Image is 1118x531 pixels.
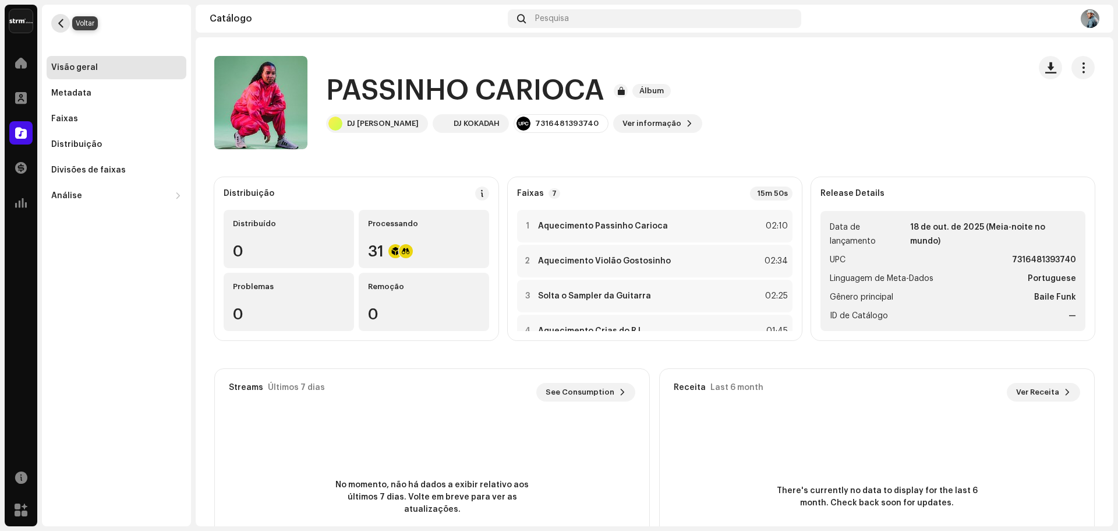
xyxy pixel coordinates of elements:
[830,272,933,286] span: Linguagem de Meta-Dados
[1012,253,1076,267] strong: 7316481393740
[233,282,345,291] div: Problemas
[1069,309,1076,323] strong: —
[51,114,78,124] div: Faixas
[546,381,614,404] span: See Consumption
[830,253,845,267] span: UPC
[1028,272,1076,286] strong: Portuguese
[538,326,641,336] strong: Aquecimento Crias do RJ
[47,184,186,208] re-m-nav-dropdown: Análise
[51,63,98,72] div: Visão geral
[268,383,325,392] div: Últimos 7 dias
[9,9,33,33] img: 408b884b-546b-4518-8448-1008f9c76b02
[51,166,126,175] div: Divisões de faixas
[772,485,982,509] span: There's currently no data to display for the last 6 month. Check back soon for updates.
[47,133,186,156] re-m-nav-item: Distribuição
[538,256,671,266] strong: Aquecimento Violão Gostosinho
[454,119,500,128] div: DJ KOKADAH
[368,282,480,291] div: Remoção
[762,324,788,338] div: 01:45
[224,189,274,198] div: Distribuição
[622,112,681,135] span: Ver informação
[538,291,651,301] strong: Solta o Sampler da Guitarra
[229,383,263,392] div: Streams
[51,140,102,149] div: Distribuição
[820,189,885,198] strong: Release Details
[326,72,604,110] h1: PASSINHO CARIOCA
[830,220,908,248] span: Data de lançamento
[549,188,560,199] p-badge: 7
[535,119,599,128] div: 7316481393740
[830,290,893,304] span: Gênero principal
[674,383,706,392] div: Receita
[233,219,345,228] div: Distribuído
[368,219,480,228] div: Processando
[47,107,186,131] re-m-nav-item: Faixas
[910,220,1076,248] strong: 18 de out. de 2025 (Meia-noite no mundo)
[517,189,544,198] strong: Faixas
[47,56,186,79] re-m-nav-item: Visão geral
[762,289,788,303] div: 02:25
[632,84,671,98] span: Álbum
[538,221,668,231] strong: Aquecimento Passinho Carioca
[1016,381,1059,404] span: Ver Receita
[1034,290,1076,304] strong: Baile Funk
[47,82,186,105] re-m-nav-item: Metadata
[536,383,635,402] button: See Consumption
[47,159,186,182] re-m-nav-item: Divisões de faixas
[1007,383,1080,402] button: Ver Receita
[327,479,537,516] span: No momento, não há dados a exibir relativo aos últimos 7 dias. Volte em breve para ver as atualiz...
[347,119,419,128] div: DJ [PERSON_NAME]
[762,219,788,233] div: 02:10
[762,254,788,268] div: 02:34
[51,191,82,201] div: Análise
[710,383,763,392] div: Last 6 month
[435,117,449,131] img: 96dcb47b-a75c-4e67-9318-6c4f6012a1e6
[750,187,792,201] div: 15m 50s
[613,114,702,133] button: Ver informação
[830,309,888,323] span: ID de Catálogo
[210,14,503,23] div: Catálogo
[535,14,569,23] span: Pesquisa
[51,89,91,98] div: Metadata
[1081,9,1099,28] img: 57896b94-0bdd-4811-877a-2a8f4e956b21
